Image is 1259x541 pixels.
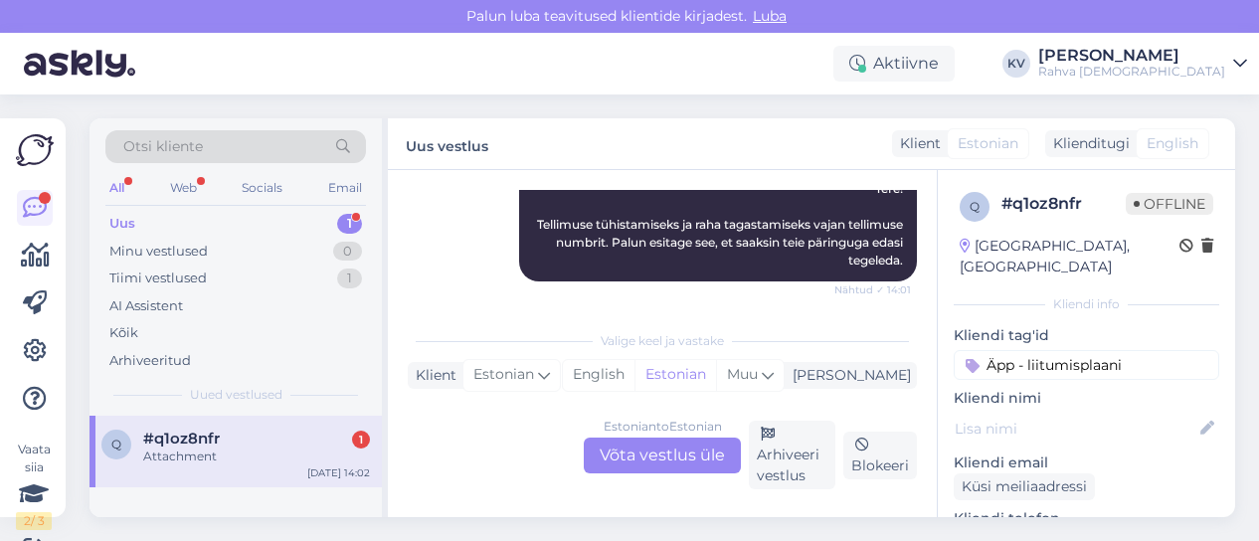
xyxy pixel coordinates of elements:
div: 1 [352,431,370,449]
p: Kliendi telefon [954,508,1219,529]
div: 0 [333,242,362,262]
span: Offline [1126,193,1213,215]
div: Küsi meiliaadressi [954,473,1095,500]
span: #q1oz8nfr [143,430,220,448]
div: Estonian to Estonian [604,418,722,436]
div: # q1oz8nfr [1001,192,1126,216]
div: 2 / 3 [16,512,52,530]
div: Kõik [109,323,138,343]
div: Attachment [143,448,370,465]
div: AI Assistent [109,296,183,316]
input: Lisa tag [954,350,1219,380]
div: Arhiveeritud [109,351,191,371]
div: Blokeeri [843,432,917,479]
span: Luba [747,7,793,25]
div: Minu vestlused [109,242,208,262]
div: [DATE] 14:02 [307,465,370,480]
span: q [970,199,980,214]
div: Klient [408,365,456,386]
div: Socials [238,175,286,201]
span: Otsi kliente [123,136,203,157]
div: Rahva [DEMOGRAPHIC_DATA] [1038,64,1225,80]
span: Muu [727,365,758,383]
div: [PERSON_NAME] [1038,48,1225,64]
span: q [111,437,121,451]
div: Klient [892,133,941,154]
span: Nähtud ✓ 14:01 [834,282,911,297]
span: Estonian [958,133,1018,154]
div: Võta vestlus üle [584,438,741,473]
label: Uus vestlus [406,130,488,157]
div: [GEOGRAPHIC_DATA], [GEOGRAPHIC_DATA] [960,236,1179,277]
p: Kliendi nimi [954,388,1219,409]
div: Kliendi info [954,295,1219,313]
div: Aktiivne [833,46,955,82]
div: 1 [337,269,362,288]
span: English [1147,133,1198,154]
div: Email [324,175,366,201]
p: Kliendi tag'id [954,325,1219,346]
span: Uued vestlused [190,386,282,404]
div: Web [166,175,201,201]
div: [PERSON_NAME] [785,365,911,386]
div: 1 [337,214,362,234]
div: Arhiveeri vestlus [749,421,835,489]
div: Valige keel ja vastake [408,332,917,350]
div: Klienditugi [1045,133,1130,154]
span: Tere! Tellimuse tühistamiseks ja raha tagastamiseks vajan tellimuse numbrit. Palun esitage see, e... [537,181,906,268]
a: [PERSON_NAME]Rahva [DEMOGRAPHIC_DATA] [1038,48,1247,80]
div: KV [1002,50,1030,78]
input: Lisa nimi [955,418,1196,440]
div: Estonian [634,360,716,390]
div: English [563,360,634,390]
img: Askly Logo [16,134,54,166]
div: Uus [109,214,135,234]
div: Tiimi vestlused [109,269,207,288]
span: Estonian [473,364,534,386]
div: All [105,175,128,201]
div: Vaata siia [16,441,52,530]
p: Kliendi email [954,452,1219,473]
